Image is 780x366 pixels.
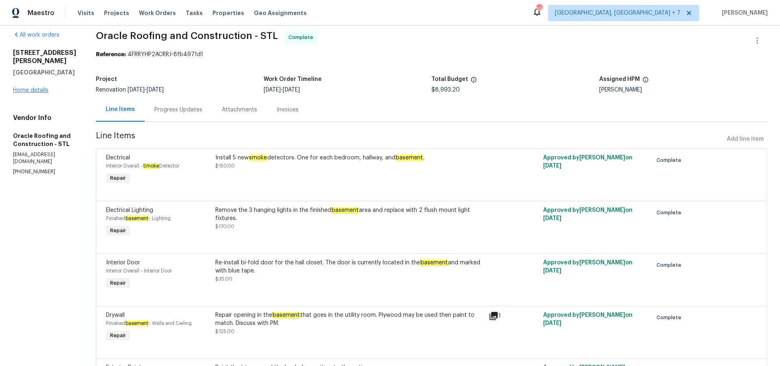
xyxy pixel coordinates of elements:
[96,132,724,147] span: Line Items
[599,76,640,82] h5: Assigned HPM
[107,174,129,182] span: Repair
[143,163,159,169] em: Smoke
[139,9,176,17] span: Work Orders
[215,277,232,281] span: $35.00
[125,216,149,221] em: basement
[78,9,94,17] span: Visits
[277,106,299,114] div: Invoices
[13,114,76,122] h4: Vendor Info
[395,155,423,161] em: basement
[215,163,235,168] span: $150.00
[96,87,164,93] span: Renovation
[13,132,76,148] h5: Oracle Roofing and Construction - STL
[543,320,561,326] span: [DATE]
[719,9,768,17] span: [PERSON_NAME]
[222,106,257,114] div: Attachments
[96,76,117,82] h5: Project
[599,87,767,93] div: [PERSON_NAME]
[13,49,76,65] h2: [STREET_ADDRESS][PERSON_NAME]
[13,68,76,76] h5: [GEOGRAPHIC_DATA]
[264,76,322,82] h5: Work Order Timeline
[249,155,267,161] em: smoke
[431,87,460,93] span: $8,993.20
[543,312,633,326] span: Approved by [PERSON_NAME] on
[212,9,244,17] span: Properties
[107,279,129,287] span: Repair
[283,87,300,93] span: [DATE]
[543,260,633,274] span: Approved by [PERSON_NAME] on
[264,87,300,93] span: -
[96,31,278,41] span: Oracle Roofing and Construction - STL
[96,52,126,57] b: Reference:
[543,163,561,169] span: [DATE]
[215,311,484,327] div: Repair opening in the that goes in the utility room. Plywood may be used then paint to match. Dis...
[106,216,171,221] span: Finished - Lighting
[96,50,767,59] div: 4FRRYHP2ACRRJ-8fb4971d1
[431,76,468,82] h5: Total Budget
[642,76,649,87] span: The hpm assigned to this work order.
[215,206,484,222] div: Remove the 3 hanging lights in the finished area and replace with 2 flush mount light fixtures.
[555,9,680,17] span: [GEOGRAPHIC_DATA], [GEOGRAPHIC_DATA] + 7
[13,87,48,93] a: Home details
[215,259,484,275] div: Re-install bi-fold door for the hall closet. The door is currently located in the and marked with...
[106,312,125,318] span: Drywall
[656,156,685,164] span: Complete
[106,163,179,168] span: Interior Overall - Detector
[420,259,448,266] em: basement
[106,207,153,213] span: Electrical Lighting
[489,311,538,321] div: 1
[215,224,234,229] span: $170.00
[125,320,149,326] em: basement
[215,154,484,162] div: Install 5 new detectors. One for each bedroom, hallway, and .
[106,155,130,161] span: Electrical
[128,87,145,93] span: [DATE]
[106,268,172,273] span: Interior Overall - Interior Door
[154,106,202,114] div: Progress Updates
[215,329,234,334] span: $125.00
[543,155,633,169] span: Approved by [PERSON_NAME] on
[128,87,164,93] span: -
[656,209,685,217] span: Complete
[107,331,129,340] span: Repair
[288,33,316,41] span: Complete
[543,216,561,221] span: [DATE]
[543,207,633,221] span: Approved by [PERSON_NAME] on
[13,32,59,38] a: All work orders
[656,314,685,322] span: Complete
[264,87,281,93] span: [DATE]
[272,312,300,318] em: basement
[470,76,477,87] span: The total cost of line items that have been proposed by Opendoor. This sum includes line items th...
[106,260,140,266] span: Interior Door
[254,9,307,17] span: Geo Assignments
[13,151,76,165] p: [EMAIL_ADDRESS][DOMAIN_NAME]
[147,87,164,93] span: [DATE]
[106,105,135,113] div: Line Items
[331,207,359,213] em: basement
[186,10,203,16] span: Tasks
[656,261,685,269] span: Complete
[543,268,561,274] span: [DATE]
[104,9,129,17] span: Projects
[536,5,542,13] div: 53
[13,168,76,175] p: [PHONE_NUMBER]
[107,227,129,235] span: Repair
[106,321,192,326] span: Finished - Walls and Ceiling
[28,9,54,17] span: Maestro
